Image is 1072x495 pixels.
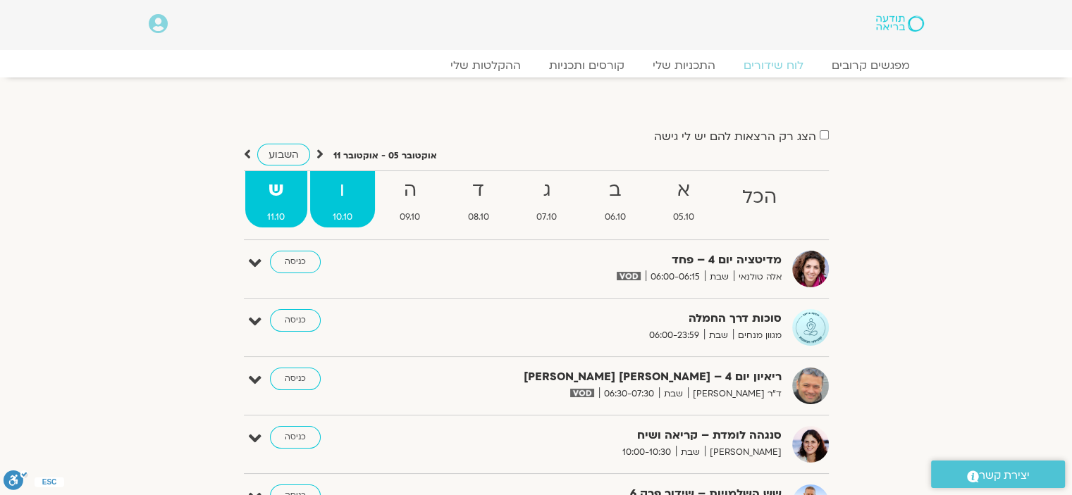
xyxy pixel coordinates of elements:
[734,270,782,284] span: אלה טולנאי
[310,171,375,227] a: ו10.10
[436,426,782,445] strong: סנגהה לומדת – קריאה ושיח
[245,210,308,225] span: 11.10
[270,309,321,332] a: כניסה
[270,368,321,390] a: כניסה
[310,210,375,225] span: 10.10
[436,251,782,270] strong: מדיטציה יום 4 – פחד
[659,387,688,401] span: שבת
[515,175,580,206] strong: ג
[818,58,924,73] a: מפגשים קרובים
[270,426,321,449] a: כניסה
[269,148,299,161] span: השבוע
[515,171,580,227] a: ג07.10
[651,175,717,206] strong: א
[705,270,734,284] span: שבת
[651,210,717,225] span: 05.10
[617,445,676,460] span: 10:00-10:30
[445,171,512,227] a: ד08.10
[535,58,639,73] a: קורסים ותכניות
[245,175,308,206] strong: ש
[310,175,375,206] strong: ו
[257,144,310,165] a: השבוע
[570,389,593,397] img: vodicon
[582,210,648,225] span: 06.10
[436,58,535,73] a: ההקלטות שלי
[149,58,924,73] nav: Menu
[270,251,321,273] a: כניסה
[704,328,733,343] span: שבת
[617,272,640,280] img: vodicon
[651,171,717,227] a: א05.10
[729,58,818,73] a: לוח שידורים
[378,210,443,225] span: 09.10
[582,171,648,227] a: ב06.10
[646,270,705,284] span: 06:00-06:15
[445,175,512,206] strong: ד
[720,171,799,227] a: הכל
[639,58,729,73] a: התכניות שלי
[445,210,512,225] span: 08.10
[705,445,782,460] span: [PERSON_NAME]
[378,171,443,227] a: ה09.10
[515,210,580,225] span: 07.10
[931,460,1065,488] a: יצירת קשר
[436,309,782,328] strong: סוכות דרך החמלה
[582,175,648,206] strong: ב
[245,171,308,227] a: ש11.10
[654,130,816,143] label: הצג רק הרצאות להם יש לי גישה
[333,149,437,163] p: אוקטובר 05 - אוקטובר 11
[688,387,782,401] span: ד"ר [PERSON_NAME]
[644,328,704,343] span: 06:00-23:59
[733,328,782,343] span: מגוון מנחים
[436,368,782,387] strong: ריאיון יום 4 – [PERSON_NAME] [PERSON_NAME]
[378,175,443,206] strong: ה
[599,387,659,401] span: 06:30-07:30
[720,182,799,213] strong: הכל
[979,466,1030,485] span: יצירת קשר
[676,445,705,460] span: שבת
